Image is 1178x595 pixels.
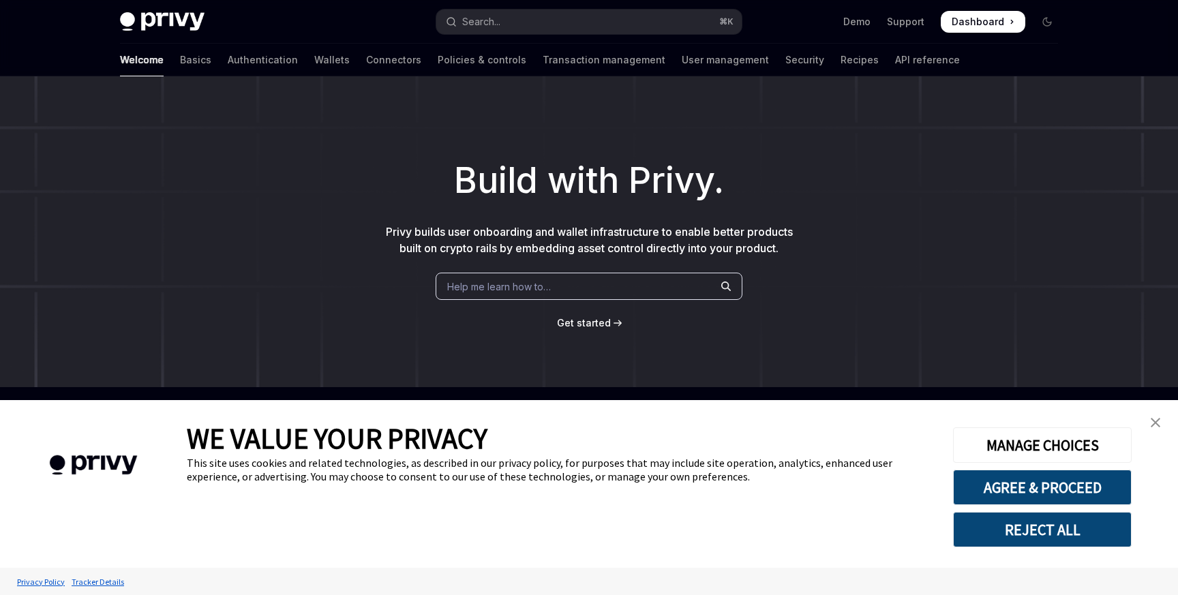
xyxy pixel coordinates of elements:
[1036,11,1058,33] button: Toggle dark mode
[14,570,68,594] a: Privacy Policy
[843,15,871,29] a: Demo
[120,12,205,31] img: dark logo
[557,316,611,330] a: Get started
[953,427,1132,463] button: MANAGE CHOICES
[187,456,933,483] div: This site uses cookies and related technologies, as described in our privacy policy, for purposes...
[120,44,164,76] a: Welcome
[841,44,879,76] a: Recipes
[366,44,421,76] a: Connectors
[438,44,526,76] a: Policies & controls
[682,44,769,76] a: User management
[68,570,127,594] a: Tracker Details
[22,154,1156,207] h1: Build with Privy.
[887,15,924,29] a: Support
[20,436,166,495] img: company logo
[941,11,1025,33] a: Dashboard
[719,16,734,27] span: ⌘ K
[953,470,1132,505] button: AGREE & PROCEED
[386,225,793,255] span: Privy builds user onboarding and wallet infrastructure to enable better products built on crypto ...
[543,44,665,76] a: Transaction management
[1151,418,1160,427] img: close banner
[953,512,1132,547] button: REJECT ALL
[228,44,298,76] a: Authentication
[436,10,742,34] button: Open search
[462,14,500,30] div: Search...
[895,44,960,76] a: API reference
[1142,409,1169,436] a: close banner
[447,279,551,294] span: Help me learn how to…
[187,421,487,456] span: WE VALUE YOUR PRIVACY
[180,44,211,76] a: Basics
[952,15,1004,29] span: Dashboard
[314,44,350,76] a: Wallets
[785,44,824,76] a: Security
[557,317,611,329] span: Get started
